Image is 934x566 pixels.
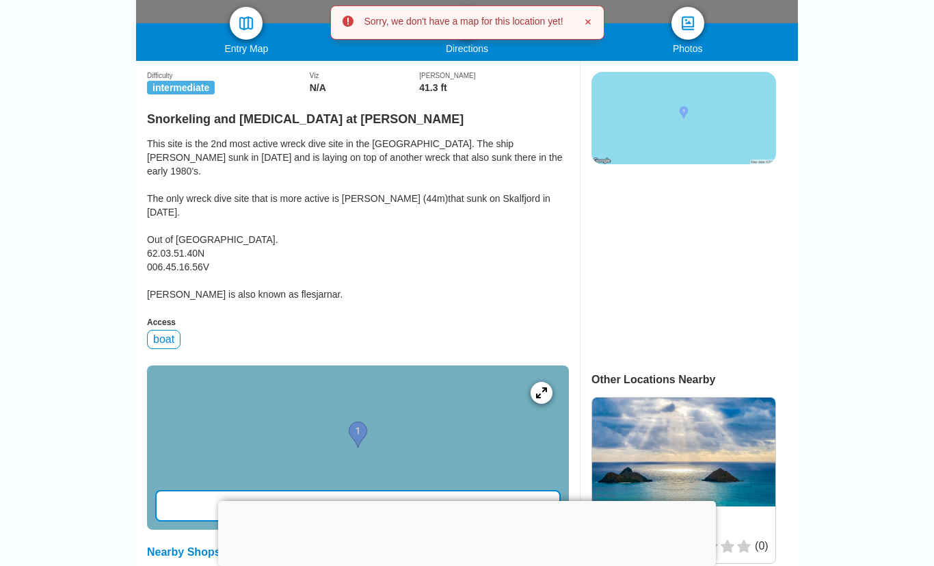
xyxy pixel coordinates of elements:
div: 41.3 ft [419,82,569,93]
div: Entry Map [136,43,357,54]
span: intermediate [147,81,215,94]
h2: Snorkeling and [MEDICAL_DATA] at [PERSON_NAME] [147,104,569,127]
div: Photos [577,43,798,54]
div: View [155,490,561,522]
a: entry mapView [147,365,569,530]
a: map [230,7,263,40]
div: boat [147,330,181,349]
div: Difficulty [147,72,310,79]
a: photos [671,7,704,40]
div: Access [147,318,569,327]
img: map [238,15,254,31]
iframe: Advertisement [218,501,716,563]
div: N/A [310,82,420,93]
div: This site is the 2nd most active wreck dive site in the [GEOGRAPHIC_DATA]. The ship [PERSON_NAME]... [147,137,569,301]
div: Viz [310,72,420,79]
div: Directions [357,43,578,54]
iframe: Sign in with Google Dialogue [653,14,920,202]
img: staticmap [591,72,776,164]
div: Other Locations Nearby [591,374,798,386]
h4: Sorry, we don't have a map for this location yet! [364,16,563,26]
div: [PERSON_NAME] [419,72,569,79]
